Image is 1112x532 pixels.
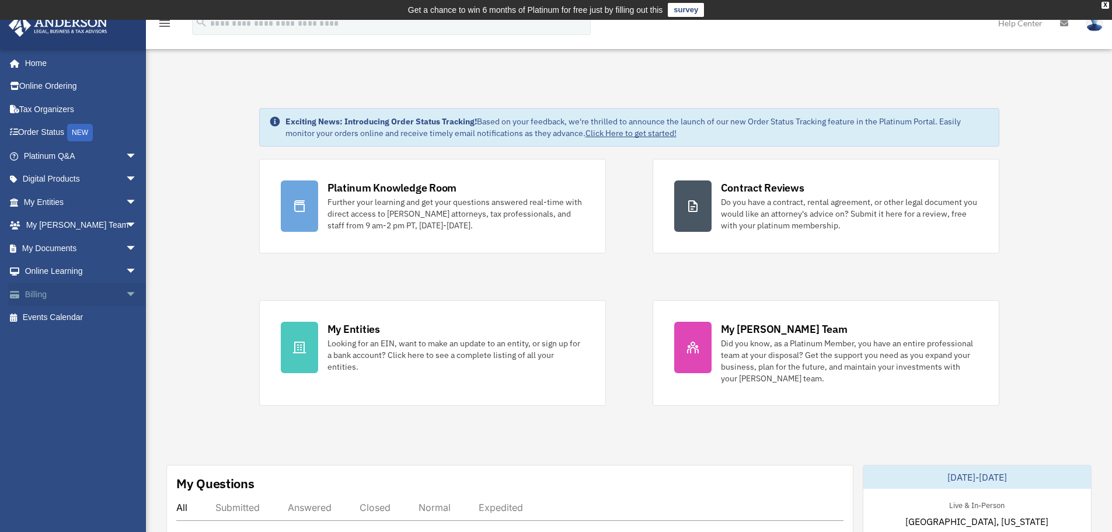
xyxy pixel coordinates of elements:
span: [GEOGRAPHIC_DATA], [US_STATE] [905,514,1048,528]
span: arrow_drop_down [126,168,149,192]
a: Online Learningarrow_drop_down [8,260,155,283]
div: Closed [360,502,391,513]
a: Contract Reviews Do you have a contract, rental agreement, or other legal document you would like... [653,159,999,253]
div: My Entities [327,322,380,336]
img: tab_domain_overview_orange.svg [32,68,41,77]
i: search [195,16,208,29]
a: Online Ordering [8,75,155,98]
div: Answered [288,502,332,513]
div: Looking for an EIN, want to make an update to an entity, or sign up for a bank account? Click her... [327,338,584,373]
div: Domain Overview [44,69,104,77]
div: All [176,502,187,513]
div: Normal [419,502,451,513]
div: Live & In-Person [940,498,1014,510]
div: Platinum Knowledge Room [327,180,457,195]
div: Submitted [215,502,260,513]
div: Expedited [479,502,523,513]
div: Keywords by Traffic [129,69,197,77]
img: Anderson Advisors Platinum Portal [5,14,111,37]
span: arrow_drop_down [126,260,149,284]
a: Events Calendar [8,306,155,329]
div: [DATE]-[DATE] [863,465,1091,489]
a: Platinum Knowledge Room Further your learning and get your questions answered real-time with dire... [259,159,606,253]
a: menu [158,20,172,30]
div: Did you know, as a Platinum Member, you have an entire professional team at your disposal? Get th... [721,338,978,384]
span: arrow_drop_down [126,237,149,260]
a: Platinum Q&Aarrow_drop_down [8,144,155,168]
img: User Pic [1086,15,1103,32]
img: tab_keywords_by_traffic_grey.svg [116,68,126,77]
div: Do you have a contract, rental agreement, or other legal document you would like an attorney's ad... [721,196,978,231]
i: menu [158,16,172,30]
a: My Documentsarrow_drop_down [8,237,155,260]
a: My Entitiesarrow_drop_down [8,190,155,214]
strong: Exciting News: Introducing Order Status Tracking! [285,116,477,127]
div: Further your learning and get your questions answered real-time with direct access to [PERSON_NAM... [327,196,584,231]
a: Tax Organizers [8,98,155,121]
div: My Questions [176,475,255,492]
a: Digital Productsarrow_drop_down [8,168,155,191]
a: survey [668,3,704,17]
div: My [PERSON_NAME] Team [721,322,848,336]
img: logo_orange.svg [19,19,28,28]
img: website_grey.svg [19,30,28,40]
div: NEW [67,124,93,141]
a: Home [8,51,149,75]
a: My Entities Looking for an EIN, want to make an update to an entity, or sign up for a bank accoun... [259,300,606,406]
div: Based on your feedback, we're thrilled to announce the launch of our new Order Status Tracking fe... [285,116,989,139]
div: Get a chance to win 6 months of Platinum for free just by filling out this [408,3,663,17]
a: Click Here to get started! [585,128,677,138]
div: Domain: [DOMAIN_NAME] [30,30,128,40]
span: arrow_drop_down [126,214,149,238]
div: v 4.0.25 [33,19,57,28]
div: close [1101,2,1109,9]
span: arrow_drop_down [126,144,149,168]
a: Order StatusNEW [8,121,155,145]
span: arrow_drop_down [126,283,149,307]
div: Contract Reviews [721,180,804,195]
a: My [PERSON_NAME] Team Did you know, as a Platinum Member, you have an entire professional team at... [653,300,999,406]
a: Billingarrow_drop_down [8,283,155,306]
span: arrow_drop_down [126,190,149,214]
a: My [PERSON_NAME] Teamarrow_drop_down [8,214,155,237]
